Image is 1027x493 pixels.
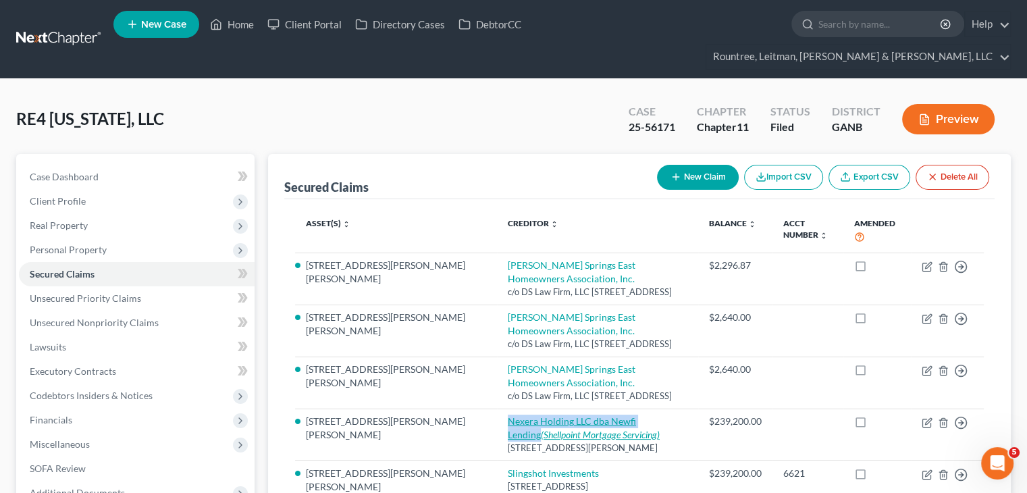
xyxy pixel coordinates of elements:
[709,311,762,324] div: $2,640.00
[30,219,88,231] span: Real Property
[916,165,989,190] button: Delete All
[508,338,687,351] div: c/o DS Law Firm, LLC [STREET_ADDRESS]
[508,218,558,228] a: Creditor unfold_more
[709,259,762,272] div: $2,296.87
[30,244,107,255] span: Personal Property
[508,311,635,336] a: [PERSON_NAME] Springs East Homeowners Association, Inc.
[30,292,141,304] span: Unsecured Priority Claims
[16,109,164,128] span: RE4 [US_STATE], LLC
[19,262,255,286] a: Secured Claims
[19,311,255,335] a: Unsecured Nonpriority Claims
[508,390,687,403] div: c/o DS Law Firm, LLC [STREET_ADDRESS]
[508,363,635,388] a: [PERSON_NAME] Springs East Homeowners Association, Inc.
[770,120,810,135] div: Filed
[697,120,749,135] div: Chapter
[141,20,186,30] span: New Case
[261,12,348,36] a: Client Portal
[783,218,828,240] a: Acct Number unfold_more
[30,463,86,474] span: SOFA Review
[783,467,833,480] div: 6621
[19,457,255,481] a: SOFA Review
[981,447,1013,479] iframe: Intercom live chat
[30,414,72,425] span: Financials
[306,259,486,286] li: [STREET_ADDRESS][PERSON_NAME][PERSON_NAME]
[843,210,911,253] th: Amended
[709,467,762,480] div: $239,200.00
[30,341,66,353] span: Lawsuits
[19,359,255,384] a: Executory Contracts
[1009,447,1020,458] span: 5
[508,286,687,299] div: c/o DS Law Firm, LLC [STREET_ADDRESS]
[30,365,116,377] span: Executory Contracts
[284,179,369,195] div: Secured Claims
[508,415,660,440] a: Nexera Holding LLC dba Newfi Lending(Shellpoint Mortgage Servicing)
[629,104,675,120] div: Case
[697,104,749,120] div: Chapter
[832,120,880,135] div: GANB
[541,429,660,440] i: (Shellpoint Mortgage Servicing)
[30,268,95,280] span: Secured Claims
[748,220,756,228] i: unfold_more
[508,442,687,455] div: [STREET_ADDRESS][PERSON_NAME]
[203,12,261,36] a: Home
[832,104,880,120] div: District
[306,311,486,338] li: [STREET_ADDRESS][PERSON_NAME][PERSON_NAME]
[965,12,1010,36] a: Help
[508,467,599,479] a: Slingshot Investments
[737,120,749,133] span: 11
[828,165,910,190] a: Export CSV
[452,12,528,36] a: DebtorCC
[508,259,635,284] a: [PERSON_NAME] Springs East Homeowners Association, Inc.
[508,480,687,493] div: [STREET_ADDRESS]
[306,415,486,442] li: [STREET_ADDRESS][PERSON_NAME][PERSON_NAME]
[629,120,675,135] div: 25-56171
[657,165,739,190] button: New Claim
[30,317,159,328] span: Unsecured Nonpriority Claims
[744,165,823,190] button: Import CSV
[342,220,350,228] i: unfold_more
[550,220,558,228] i: unfold_more
[770,104,810,120] div: Status
[709,415,762,428] div: $239,200.00
[820,232,828,240] i: unfold_more
[348,12,452,36] a: Directory Cases
[30,438,90,450] span: Miscellaneous
[30,390,153,401] span: Codebtors Insiders & Notices
[306,363,486,390] li: [STREET_ADDRESS][PERSON_NAME][PERSON_NAME]
[709,363,762,376] div: $2,640.00
[818,11,942,36] input: Search by name...
[902,104,995,134] button: Preview
[19,165,255,189] a: Case Dashboard
[30,171,99,182] span: Case Dashboard
[709,218,756,228] a: Balance unfold_more
[30,195,86,207] span: Client Profile
[19,335,255,359] a: Lawsuits
[706,45,1010,69] a: Rountree, Leitman, [PERSON_NAME] & [PERSON_NAME], LLC
[306,218,350,228] a: Asset(s) unfold_more
[19,286,255,311] a: Unsecured Priority Claims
